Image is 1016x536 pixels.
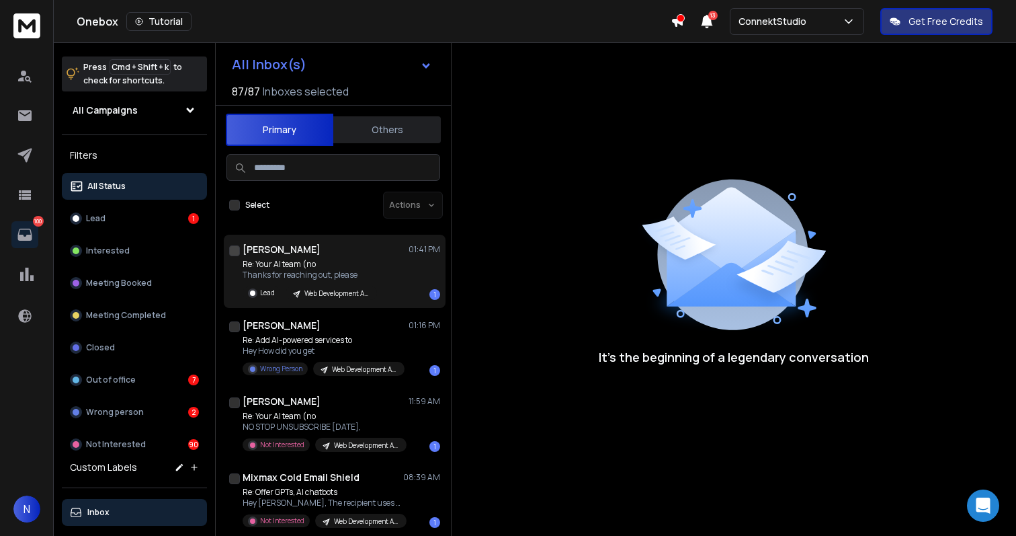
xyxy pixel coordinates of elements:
[232,83,260,100] span: 87 / 87
[243,319,321,332] h1: [PERSON_NAME]
[188,213,199,224] div: 1
[243,422,404,432] p: NO STOP UNSUBSCRIBE [DATE],
[62,173,207,200] button: All Status
[245,200,269,210] label: Select
[188,407,199,418] div: 2
[86,407,144,418] p: Wrong person
[70,461,137,474] h3: Custom Labels
[332,365,396,375] p: Web Development Agency Last
[260,440,304,450] p: Not Interested
[86,245,130,256] p: Interested
[243,259,377,270] p: Re: Your AI team (no
[87,507,110,518] p: Inbox
[86,310,166,321] p: Meeting Completed
[86,342,115,353] p: Closed
[62,431,207,458] button: Not Interested90
[243,395,321,408] h1: [PERSON_NAME]
[243,243,321,256] h1: [PERSON_NAME]
[304,289,369,299] p: Web Development Agency Last
[62,97,207,124] button: All Campaigns
[188,375,199,385] div: 7
[243,346,404,356] p: Hey How did you get
[226,114,333,146] button: Primary
[967,490,999,522] div: Open Intercom Messenger
[429,289,440,300] div: 1
[260,516,304,526] p: Not Interested
[243,498,404,508] p: Hey [PERSON_NAME], The recipient uses Mixmax
[243,487,404,498] p: Re: Offer GPTs, AI chatbots
[83,61,182,87] p: Press to check for shortcuts.
[908,15,983,28] p: Get Free Credits
[62,334,207,361] button: Closed
[188,439,199,450] div: 90
[13,496,40,523] button: N
[429,517,440,528] div: 1
[86,439,146,450] p: Not Interested
[126,12,192,31] button: Tutorial
[62,399,207,426] button: Wrong person2
[708,11,718,20] span: 13
[263,83,349,100] h3: Inboxes selected
[221,51,443,78] button: All Inbox(s)
[11,221,38,248] a: 100
[260,288,275,298] p: Lead
[62,499,207,526] button: Inbox
[243,270,377,280] p: Thanks for reaching out, please
[260,364,302,374] p: Wrong Person
[110,59,171,75] span: Cmd + Shift + k
[62,205,207,232] button: Lead1
[429,441,440,452] div: 1
[409,244,440,255] p: 01:41 PM
[599,348,869,367] p: It’s the beginning of a legendary conversation
[87,181,126,192] p: All Status
[334,516,398,527] p: Web Development Agency Last
[86,278,152,289] p: Meeting Booked
[409,396,440,407] p: 11:59 AM
[86,213,105,224] p: Lead
[62,302,207,329] button: Meeting Completed
[77,12,671,31] div: Onebox
[62,146,207,165] h3: Filters
[333,115,441,145] button: Others
[232,58,306,71] h1: All Inbox(s)
[62,367,207,393] button: Out of office7
[429,365,440,376] div: 1
[62,270,207,297] button: Meeting Booked
[243,411,404,422] p: Re: Your AI team (no
[33,216,44,227] p: 100
[86,375,136,385] p: Out of office
[403,472,440,483] p: 08:39 AM
[738,15,812,28] p: ConnektStudio
[880,8,992,35] button: Get Free Credits
[334,441,398,451] p: Web Development Agency Last
[243,335,404,346] p: Re: Add AI-powered services to
[62,237,207,264] button: Interested
[243,471,359,484] h1: Mixmax Cold Email Shield
[409,320,440,331] p: 01:16 PM
[73,104,138,117] h1: All Campaigns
